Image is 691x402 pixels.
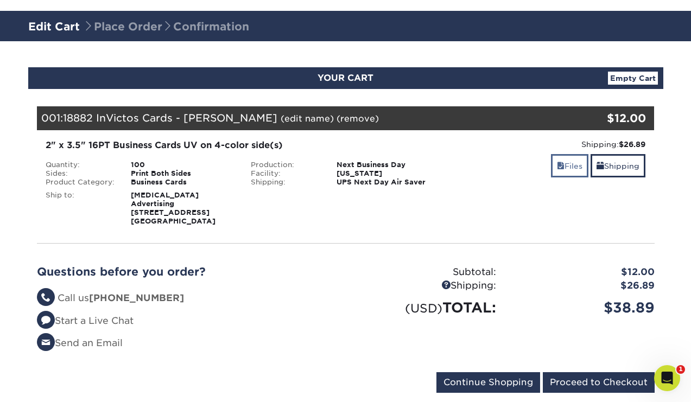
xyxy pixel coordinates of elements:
a: Start a Live Chat [37,315,134,326]
div: 100 [123,161,243,169]
a: Shipping [591,154,645,177]
small: (USD) [405,301,442,315]
a: Empty Cart [608,72,658,85]
a: (edit name) [281,113,334,124]
a: Edit Cart [28,20,80,33]
div: $38.89 [504,297,663,318]
div: [US_STATE] [328,169,448,178]
div: Ship to: [37,191,123,226]
div: Shipping: [346,279,504,293]
div: $12.00 [551,110,646,126]
div: Shipping: [243,178,328,187]
li: Call us [37,291,338,305]
h2: Questions before you order? [37,265,338,278]
div: TOTAL: [346,297,504,318]
div: $26.89 [504,279,663,293]
input: Proceed to Checkout [543,372,655,393]
div: 2" x 3.5" 16PT Business Cards UV on 4-color side(s) [46,139,440,152]
div: Production: [243,161,328,169]
strong: [MEDICAL_DATA] Advertising [STREET_ADDRESS] [GEOGRAPHIC_DATA] [131,191,215,225]
strong: $26.89 [619,140,645,149]
strong: [PHONE_NUMBER] [89,292,184,303]
div: Quantity: [37,161,123,169]
a: Files [551,154,588,177]
span: files [557,162,565,170]
div: Product Category: [37,178,123,187]
div: Sides: [37,169,123,178]
span: 1 [676,365,685,374]
div: UPS Next Day Air Saver [328,178,448,187]
div: Facility: [243,169,328,178]
div: Print Both Sides [123,169,243,178]
div: Subtotal: [346,265,504,279]
span: YOUR CART [318,73,373,83]
a: Send an Email [37,337,123,348]
input: Continue Shopping [436,372,540,393]
div: $12.00 [504,265,663,279]
div: Shipping: [457,139,646,150]
span: shipping [597,162,604,170]
div: Next Business Day [328,161,448,169]
iframe: Intercom live chat [654,365,680,391]
div: Business Cards [123,178,243,187]
div: 001: [37,106,551,130]
a: (remove) [337,113,379,124]
span: 18882 InVictos Cards - [PERSON_NAME] [63,112,277,124]
span: Place Order Confirmation [83,20,249,33]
